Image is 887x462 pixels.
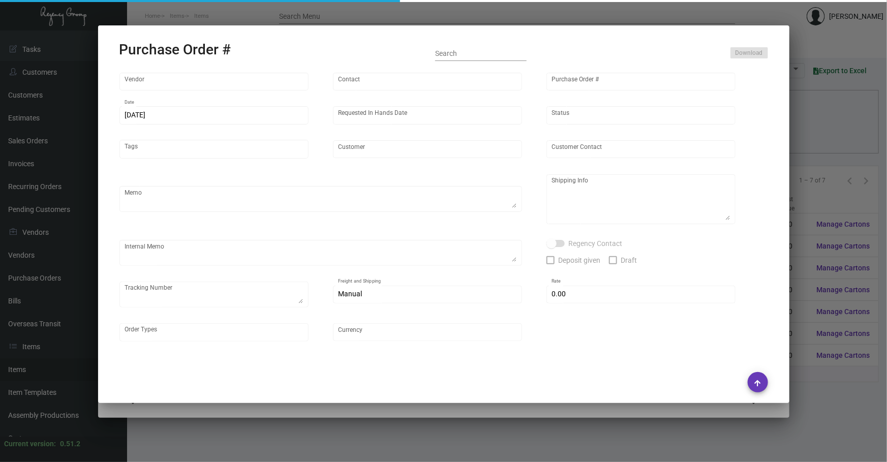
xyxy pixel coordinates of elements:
span: Download [736,49,763,57]
span: Draft [621,254,637,266]
div: Current version: [4,439,56,449]
div: Tasks [157,364,175,375]
span: Deposit given [559,254,601,266]
span: Regency Contact [569,237,623,250]
div: Items [127,364,145,375]
span: Manual [338,290,362,298]
div: Attachments [217,364,259,375]
h2: Purchase Order # [119,41,231,58]
div: 0.51.2 [60,439,80,449]
button: Download [730,47,768,58]
div: Activity logs [270,364,310,375]
div: Notes [187,364,206,375]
